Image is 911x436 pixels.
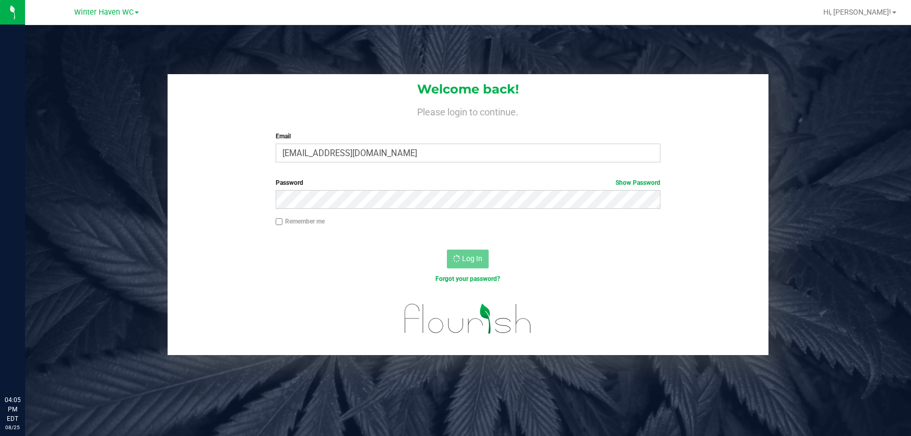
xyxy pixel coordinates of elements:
button: Log In [447,250,489,268]
span: Password [276,179,303,186]
p: 04:05 PM EDT [5,395,20,423]
img: flourish_logo.svg [393,294,543,343]
h1: Welcome back! [168,83,768,96]
span: Hi, [PERSON_NAME]! [823,8,891,16]
h4: Please login to continue. [168,104,768,117]
p: 08/25 [5,423,20,431]
span: Winter Haven WC [74,8,134,17]
label: Email [276,132,661,141]
input: Remember me [276,218,283,226]
a: Show Password [616,179,660,186]
span: Log In [462,254,482,263]
a: Forgot your password? [435,275,500,282]
label: Remember me [276,217,325,226]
